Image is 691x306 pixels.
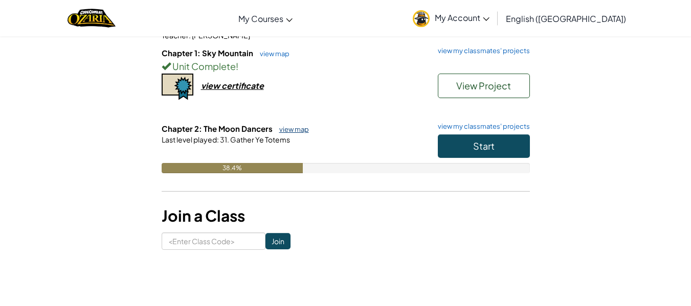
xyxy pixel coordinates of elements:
img: avatar [413,10,430,27]
span: : [217,135,219,144]
a: view my classmates' projects [433,48,530,54]
a: view map [255,50,289,58]
span: Chapter 1: Sky Mountain [162,48,255,58]
span: View Project [456,80,511,91]
span: Chapter 2: The Moon Dancers [162,124,274,133]
button: Start [438,134,530,158]
a: view my classmates' projects [433,123,530,130]
span: ! [236,60,238,72]
a: Ozaria by CodeCombat logo [68,8,115,29]
img: certificate-icon.png [162,74,193,100]
a: My Courses [233,5,298,32]
span: My Account [435,12,489,23]
a: view map [274,125,309,133]
span: Start [473,140,495,152]
span: 31. [219,135,229,144]
a: My Account [408,2,495,34]
div: 38.4% [162,163,303,173]
a: English ([GEOGRAPHIC_DATA]) [501,5,631,32]
span: Unit Complete [171,60,236,72]
span: Gather Ye Totems [229,135,290,144]
span: My Courses [238,13,283,24]
div: view certificate [201,80,264,91]
input: Join [265,233,291,249]
button: View Project [438,74,530,98]
span: Last level played [162,135,217,144]
img: Home [68,8,115,29]
h3: Join a Class [162,204,530,227]
input: <Enter Class Code> [162,232,265,250]
span: English ([GEOGRAPHIC_DATA]) [506,13,626,24]
a: view certificate [162,80,264,91]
